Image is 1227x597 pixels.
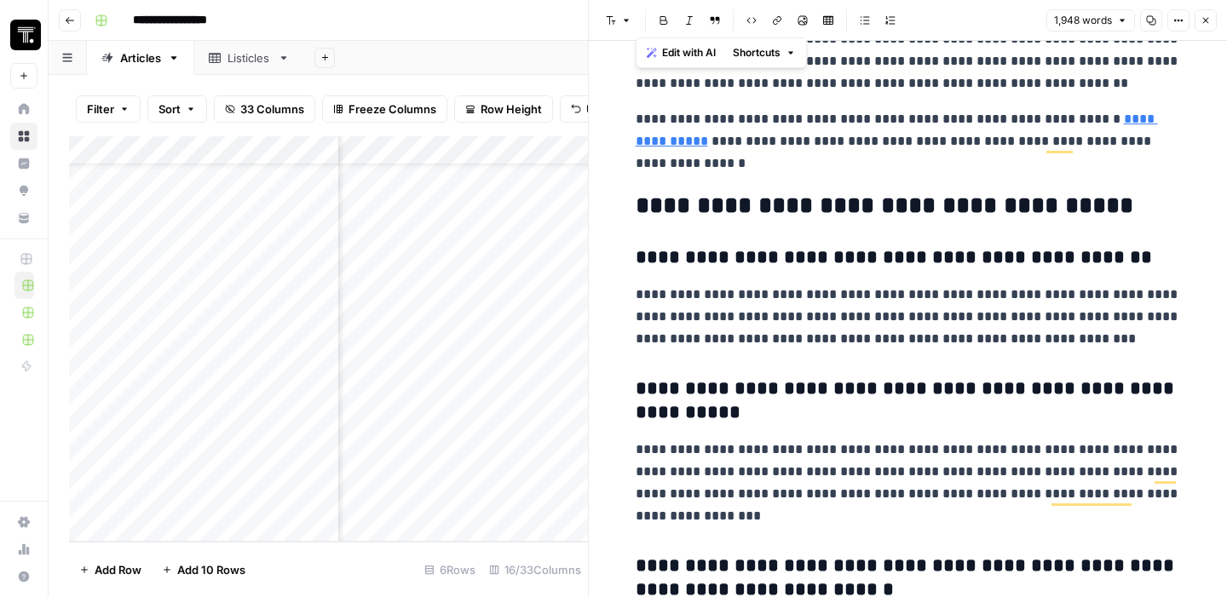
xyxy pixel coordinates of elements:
button: 33 Columns [214,95,315,123]
a: Insights [10,150,37,177]
a: Articles [87,41,194,75]
span: 1,948 words [1054,13,1112,28]
span: Row Height [481,100,542,118]
span: Shortcuts [733,45,781,60]
span: Add 10 Rows [177,561,245,578]
span: Sort [158,100,181,118]
div: Articles [120,49,161,66]
button: Add 10 Rows [152,556,256,583]
a: Browse [10,123,37,150]
a: Home [10,95,37,123]
button: Freeze Columns [322,95,447,123]
a: Your Data [10,204,37,232]
div: Listicles [228,49,271,66]
a: Settings [10,508,37,536]
button: Workspace: Thoughtspot [10,14,37,56]
a: Opportunities [10,177,37,204]
span: Freeze Columns [349,100,436,118]
a: Listicles [194,41,304,75]
button: 1,948 words [1046,9,1135,32]
div: 6 Rows [418,556,482,583]
button: Row Height [454,95,553,123]
a: Usage [10,536,37,563]
button: Sort [147,95,207,123]
span: Edit with AI [662,45,716,60]
button: Add Row [69,556,152,583]
span: Add Row [95,561,141,578]
button: Filter [76,95,141,123]
button: Edit with AI [640,42,723,64]
button: Help + Support [10,563,37,590]
span: Filter [87,100,114,118]
img: Thoughtspot Logo [10,20,41,50]
button: Shortcuts [726,42,803,64]
div: 16/33 Columns [482,556,588,583]
button: Undo [560,95,626,123]
span: 33 Columns [240,100,304,118]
